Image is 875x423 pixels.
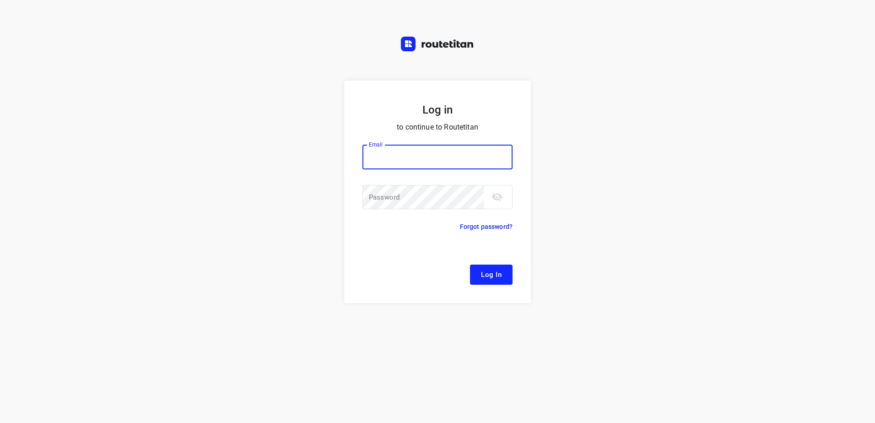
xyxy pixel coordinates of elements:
[460,221,513,232] p: Forgot password?
[362,103,513,117] h5: Log in
[470,265,513,285] button: Log In
[362,121,513,134] p: to continue to Routetitan
[401,37,474,51] img: Routetitan
[488,188,506,206] button: toggle password visibility
[481,269,502,281] span: Log In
